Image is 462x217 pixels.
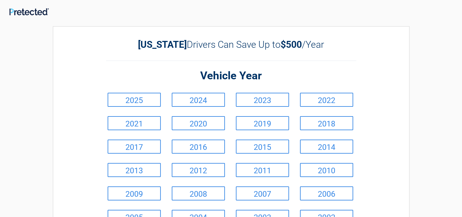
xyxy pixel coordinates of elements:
[9,8,49,15] img: Main Logo
[300,140,353,154] a: 2014
[138,39,187,50] b: [US_STATE]
[300,186,353,200] a: 2006
[300,116,353,130] a: 2018
[281,39,302,50] b: $500
[236,163,289,177] a: 2011
[236,116,289,130] a: 2019
[108,186,161,200] a: 2009
[108,116,161,130] a: 2021
[236,186,289,200] a: 2007
[106,39,356,50] h2: Drivers Can Save Up to /Year
[106,69,356,83] h2: Vehicle Year
[300,93,353,107] a: 2022
[108,140,161,154] a: 2017
[172,140,225,154] a: 2016
[108,163,161,177] a: 2013
[236,93,289,107] a: 2023
[172,116,225,130] a: 2020
[108,93,161,107] a: 2025
[236,140,289,154] a: 2015
[172,163,225,177] a: 2012
[172,186,225,200] a: 2008
[300,163,353,177] a: 2010
[172,93,225,107] a: 2024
